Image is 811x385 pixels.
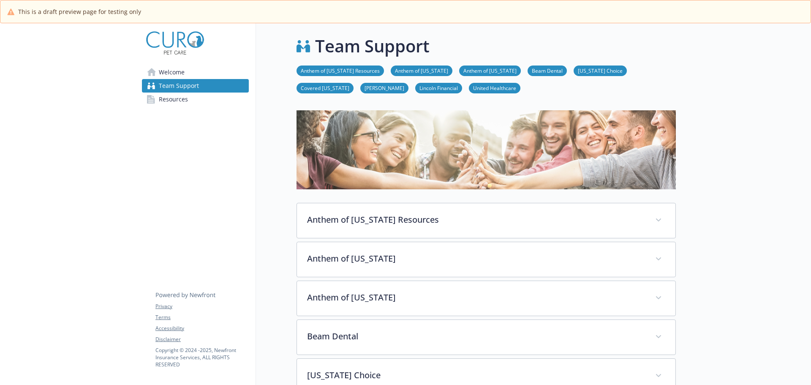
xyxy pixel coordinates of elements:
div: Anthem of [US_STATE] [297,242,675,277]
a: Disclaimer [155,336,248,343]
a: Terms [155,314,248,321]
a: Team Support [142,79,249,93]
span: This is a draft preview page for testing only [18,7,141,16]
p: [US_STATE] Choice [307,369,645,382]
a: Anthem of [US_STATE] [391,66,452,74]
a: Beam Dental [528,66,567,74]
h1: Team Support [315,33,430,59]
p: Copyright © 2024 - 2025 , Newfront Insurance Services, ALL RIGHTS RESERVED [155,347,248,368]
a: United Healthcare [469,84,520,92]
a: Welcome [142,66,249,79]
span: Team Support [159,79,199,93]
div: Anthem of [US_STATE] Resources [297,203,675,238]
a: Covered [US_STATE] [297,84,354,92]
div: Beam Dental [297,320,675,355]
a: [US_STATE] Choice [574,66,627,74]
p: Anthem of [US_STATE] [307,291,645,304]
span: Resources [159,93,188,106]
p: Anthem of [US_STATE] Resources [307,213,645,226]
a: Accessibility [155,325,248,332]
div: Anthem of [US_STATE] [297,281,675,316]
a: Resources [142,93,249,106]
a: Privacy [155,303,248,310]
a: Anthem of [US_STATE] Resources [297,66,384,74]
span: Welcome [159,66,185,79]
a: [PERSON_NAME] [360,84,408,92]
img: team support page banner [297,110,676,189]
a: Lincoln Financial [415,84,462,92]
a: Anthem of [US_STATE] [459,66,521,74]
p: Anthem of [US_STATE] [307,252,645,265]
p: Beam Dental [307,330,645,343]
